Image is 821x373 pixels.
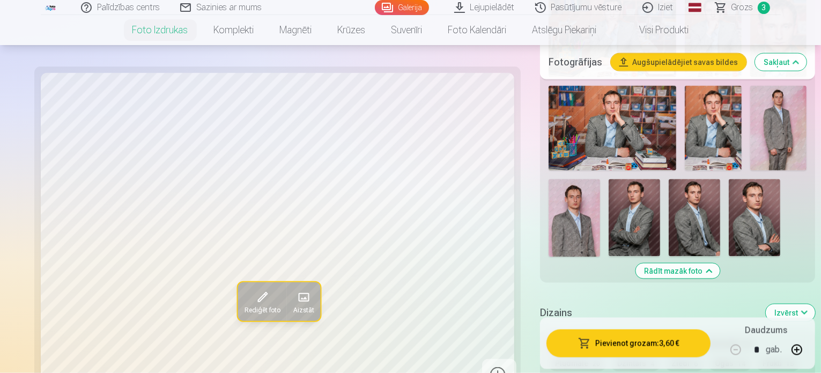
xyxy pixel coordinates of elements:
[267,15,325,45] a: Magnēti
[379,15,435,45] a: Suvenīri
[610,15,702,45] a: Visi produkti
[293,306,314,315] span: Aizstāt
[520,15,610,45] a: Atslēgu piekariņi
[549,55,602,70] h5: Fotogrāfijas
[731,1,753,14] span: Grozs
[611,54,746,71] button: Augšupielādējiet savas bildes
[201,15,267,45] a: Komplekti
[758,2,770,14] span: 3
[238,282,286,321] button: Rediģēt foto
[45,4,57,11] img: /fa1
[766,337,782,362] div: gab.
[244,306,280,315] span: Rediģēt foto
[745,324,787,337] h5: Daudzums
[766,304,815,321] button: Izvērst
[286,282,320,321] button: Aizstāt
[546,329,711,357] button: Pievienot grozam:3,60 €
[120,15,201,45] a: Foto izdrukas
[435,15,520,45] a: Foto kalendāri
[755,54,807,71] button: Sakļaut
[325,15,379,45] a: Krūzes
[540,305,757,320] h5: Dizains
[635,264,720,279] button: Rādīt mazāk foto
